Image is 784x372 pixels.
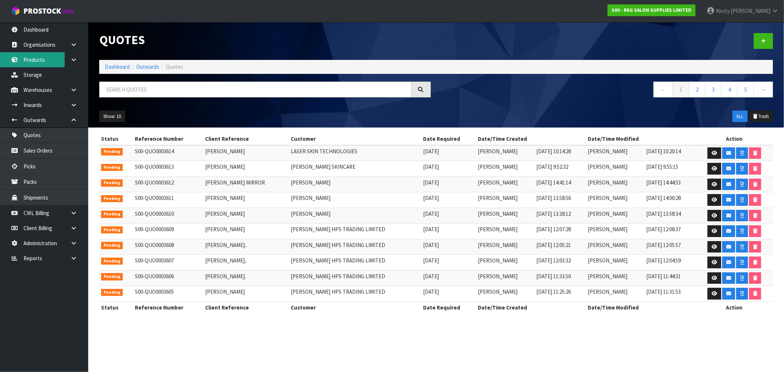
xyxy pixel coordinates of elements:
td: [DATE] 12:07:28 [534,223,586,239]
td: [DATE] 9:52:32 [534,161,586,177]
span: [PERSON_NAME] [731,7,770,14]
span: [DATE] [423,148,439,155]
th: Date Required [421,133,476,145]
td: [PERSON_NAME].. [203,239,289,255]
td: [PERSON_NAME]. [203,270,289,286]
td: S00-QUO0003605 [133,286,203,302]
img: cube-alt.png [11,6,20,15]
td: [DATE] 12:04:59 [644,255,696,271]
td: [DATE] 12:05:57 [644,239,696,255]
td: [PERSON_NAME] [476,161,534,177]
td: [DATE] 9:55:15 [644,161,696,177]
span: Pending [101,211,123,218]
td: [DATE] 14:00:28 [644,192,696,208]
td: S00-QUO0003611 [133,192,203,208]
span: Quotes [166,63,183,70]
nav: Page navigation [442,82,773,100]
span: ProStock [24,6,61,16]
td: S00-QUO0003607 [133,255,203,271]
td: [PERSON_NAME] HPS TRADING LIMITED [289,255,421,271]
td: [DATE] 11:31:53 [644,286,696,302]
a: 5 [737,82,754,97]
td: [PERSON_NAME] [476,192,534,208]
td: [PERSON_NAME] [203,223,289,239]
span: Kirsty [716,7,730,14]
td: [PERSON_NAME] [289,192,421,208]
span: [DATE] [423,179,439,186]
th: Date Required [421,301,476,313]
td: [PERSON_NAME] MIRROR [203,176,289,192]
td: [PERSON_NAME] [586,270,644,286]
th: Client Reference [203,133,289,145]
td: [PERSON_NAME] [476,255,534,271]
td: [PERSON_NAME] [476,223,534,239]
td: [PERSON_NAME] [586,223,644,239]
span: Pending [101,179,123,187]
td: [PERSON_NAME] [476,286,534,302]
th: Status [99,301,133,313]
span: Pending [101,273,123,280]
td: [DATE] 11:25:26 [534,286,586,302]
span: Pending [101,226,123,234]
td: [DATE] 13:58:56 [534,192,586,208]
a: S00 - RKG SALON SUPPLIES LIMITED [608,4,695,16]
span: Pending [101,195,123,203]
td: [PERSON_NAME] [476,145,534,161]
td: [PERSON_NAME] [586,208,644,223]
a: Dashboard [105,63,130,70]
span: [DATE] [423,226,439,233]
td: S00-QUO0003610 [133,208,203,223]
td: [PERSON_NAME] [586,145,644,161]
a: 1 [673,82,689,97]
td: [DATE] 12:08:37 [644,223,696,239]
td: [PERSON_NAME] SKINCARE [289,161,421,177]
td: S00-QUO0003612 [133,176,203,192]
span: Pending [101,242,123,249]
th: Date/Time Created [476,133,586,145]
strong: S00 - RKG SALON SUPPLIES LIMITED [612,7,691,13]
th: Reference Number [133,301,203,313]
button: Show: 10 [99,111,125,122]
td: [PERSON_NAME] [203,145,289,161]
td: [DATE] 10:14:28 [534,145,586,161]
th: Reference Number [133,133,203,145]
td: S00-QUO0003613 [133,161,203,177]
a: → [753,82,773,97]
span: Pending [101,258,123,265]
td: [PERSON_NAME] [586,192,644,208]
a: Outwards [136,63,159,70]
h1: Quotes [99,33,431,47]
a: 2 [689,82,705,97]
td: [PERSON_NAME] [476,270,534,286]
th: Date/Time Modified [586,133,696,145]
span: [DATE] [423,273,439,280]
td: [DATE] 13:38:12 [534,208,586,223]
td: [DATE] 14:41:14 [534,176,586,192]
td: [DATE] 12:03:32 [534,255,586,271]
a: ← [654,82,673,97]
td: S00-QUO0003609 [133,223,203,239]
span: [DATE] [423,194,439,201]
th: Status [99,133,133,145]
th: Customer [289,301,421,313]
span: Pending [101,289,123,296]
td: S00-QUO0003608 [133,239,203,255]
button: ALL [733,111,748,122]
td: [PERSON_NAME] HPS TRADING LIMITED [289,223,421,239]
span: [DATE] [423,288,439,295]
td: [PERSON_NAME] [203,208,289,223]
td: [PERSON_NAME] HPS TRADING LIMITED [289,286,421,302]
td: [DATE] 10:20:14 [644,145,696,161]
td: [PERSON_NAME] [476,208,534,223]
a: 4 [721,82,738,97]
span: [DATE] [423,257,439,264]
td: S00-QUO0003606 [133,270,203,286]
span: Pending [101,164,123,171]
td: [PERSON_NAME] [586,286,644,302]
th: Date/Time Created [476,301,586,313]
td: [PERSON_NAME] [476,239,534,255]
span: [DATE] [423,242,439,248]
td: [PERSON_NAME].. [203,255,289,271]
td: [PERSON_NAME] [476,176,534,192]
td: [DATE] 13:58:34 [644,208,696,223]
